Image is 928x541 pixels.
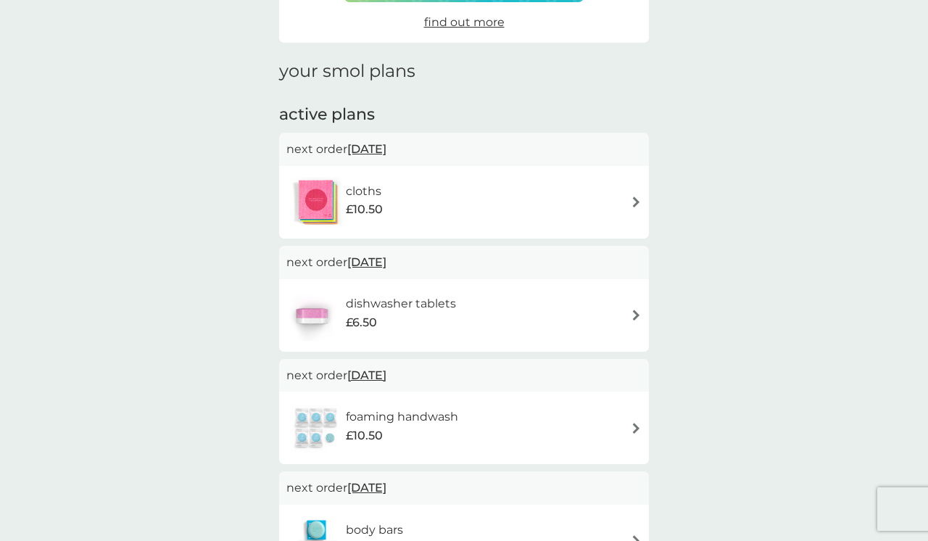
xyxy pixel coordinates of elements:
h6: foaming handwash [346,408,458,426]
img: dishwasher tablets [286,290,337,341]
span: £6.50 [346,313,377,332]
span: [DATE] [347,135,386,163]
h6: dishwasher tablets [346,294,456,313]
span: £10.50 [346,200,383,219]
p: next order [286,366,642,385]
span: £10.50 [346,426,383,445]
img: arrow right [631,423,642,434]
h6: body bars [346,521,403,540]
p: next order [286,140,642,159]
img: foaming handwash [286,402,346,453]
span: [DATE] [347,361,386,389]
img: arrow right [631,310,642,321]
h6: cloths [346,182,383,201]
span: find out more [424,15,505,29]
a: find out more [424,13,505,32]
span: [DATE] [347,248,386,276]
img: arrow right [631,197,642,207]
p: next order [286,253,642,272]
span: [DATE] [347,474,386,502]
h1: your smol plans [279,61,649,82]
h2: active plans [279,104,649,126]
img: cloths [286,177,346,228]
p: next order [286,479,642,497]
